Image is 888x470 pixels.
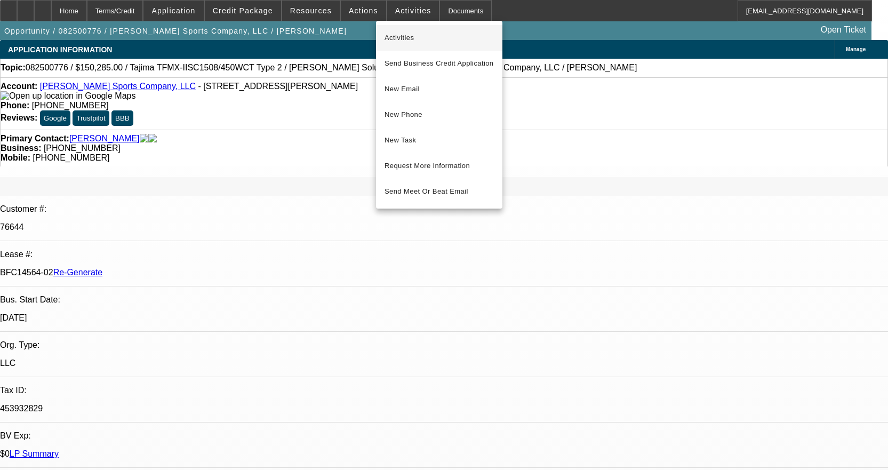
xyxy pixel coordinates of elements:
[385,31,494,44] span: Activities
[385,108,494,121] span: New Phone
[385,185,494,198] span: Send Meet Or Beat Email
[385,160,494,172] span: Request More Information
[385,83,494,95] span: New Email
[385,57,494,70] span: Send Business Credit Application
[385,134,494,147] span: New Task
